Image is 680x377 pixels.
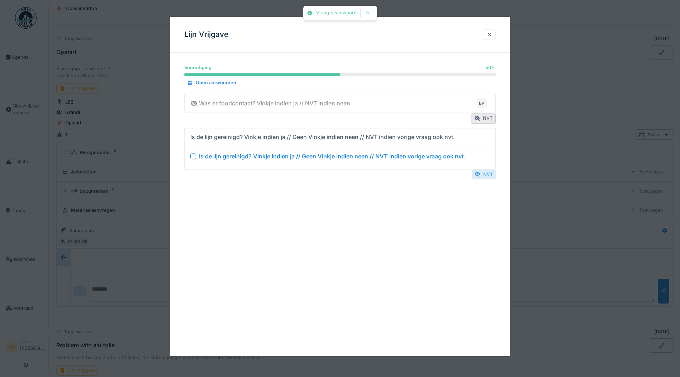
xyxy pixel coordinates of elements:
[471,113,496,124] div: NVT
[184,64,211,71] div: Vooruitgang
[190,133,455,141] div: Is de lijn gereinigd? Vinkje indien ja // Geen Vinkje indien neen // NVT indien vorige vraag ook ...
[184,78,239,88] div: Open antwoorden
[187,131,493,166] summary: Is de lijn gereinigd? Vinkje indien ja // Geen Vinkje indien neen // NVT indien vorige vraag ook ...
[187,97,493,110] summary: Was er foodcontact? Vinkje indien ja // NVT indien neen.BV
[485,64,496,71] div: 50 %
[477,98,487,108] div: BV
[316,10,357,16] div: Vraag beantwoord
[199,152,466,161] div: Is de lijn gereinigd? Vinkje indien ja // Geen Vinkje indien neen // NVT indien vorige vraag ook ...
[472,170,496,179] div: NVT
[184,73,496,76] progress: 50 %
[190,99,352,108] div: Was er foodcontact? Vinkje indien ja // NVT indien neen.
[184,30,228,39] h3: Lijn Vrijgave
